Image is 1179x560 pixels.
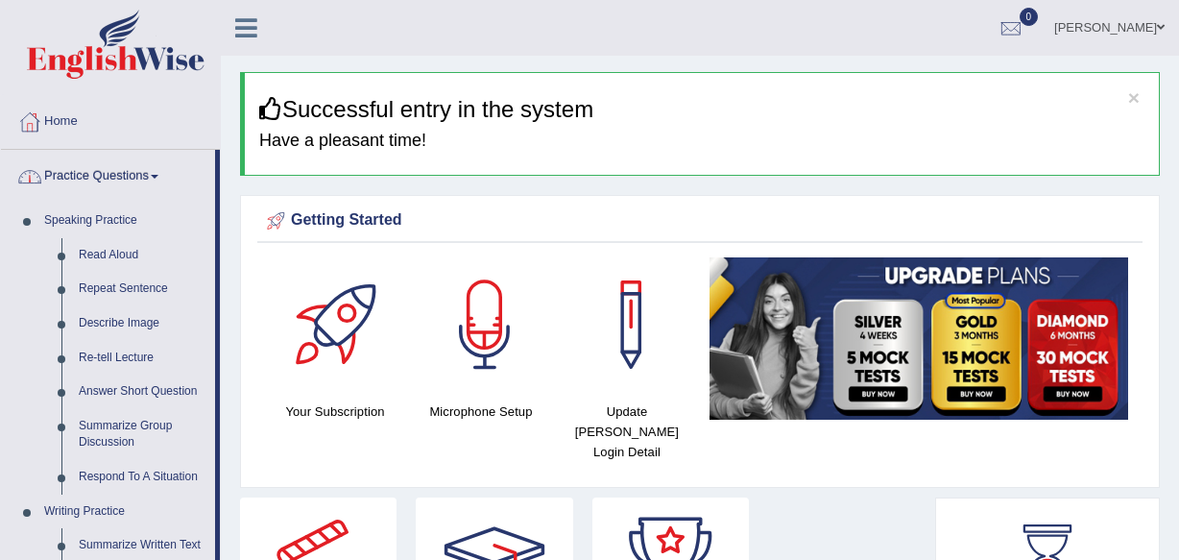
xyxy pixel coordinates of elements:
[70,272,215,306] a: Repeat Sentence
[36,495,215,529] a: Writing Practice
[418,402,544,422] h4: Microphone Setup
[70,460,215,495] a: Respond To A Situation
[70,306,215,341] a: Describe Image
[1020,8,1039,26] span: 0
[259,97,1144,122] h3: Successful entry in the system
[262,207,1138,235] div: Getting Started
[564,402,690,462] h4: Update [PERSON_NAME] Login Detail
[70,375,215,409] a: Answer Short Question
[710,257,1128,420] img: small5.jpg
[1,150,215,198] a: Practice Questions
[259,132,1144,151] h4: Have a pleasant time!
[70,341,215,376] a: Re-tell Lecture
[36,204,215,238] a: Speaking Practice
[1128,87,1140,108] button: ×
[272,402,398,422] h4: Your Subscription
[70,238,215,273] a: Read Aloud
[1,95,220,143] a: Home
[70,409,215,460] a: Summarize Group Discussion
